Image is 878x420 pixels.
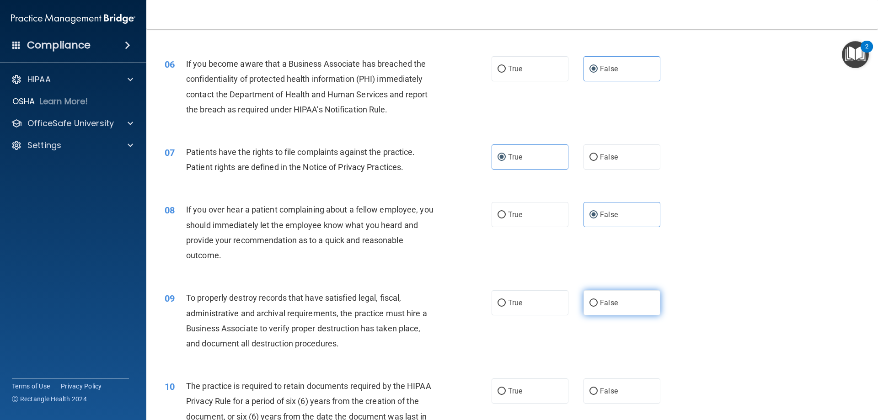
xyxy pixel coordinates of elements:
span: 06 [165,59,175,70]
span: 10 [165,381,175,392]
p: Learn More! [40,96,88,107]
span: False [600,210,618,219]
span: True [508,64,522,73]
input: False [589,154,598,161]
iframe: Drift Widget Chat Controller [720,355,867,392]
p: OfficeSafe University [27,118,114,129]
span: To properly destroy records that have satisfied legal, fiscal, administrative and archival requir... [186,293,427,348]
a: Terms of Use [12,382,50,391]
span: 07 [165,147,175,158]
span: 09 [165,293,175,304]
input: False [589,300,598,307]
span: If you over hear a patient complaining about a fellow employee, you should immediately let the em... [186,205,434,260]
input: True [498,66,506,73]
span: True [508,387,522,395]
p: OSHA [12,96,35,107]
span: False [600,298,618,307]
span: False [600,153,618,161]
p: Settings [27,140,61,151]
span: Ⓒ Rectangle Health 2024 [12,394,87,404]
input: True [498,300,506,307]
span: Patients have the rights to file complaints against the practice. Patient rights are defined in t... [186,147,415,172]
span: True [508,298,522,307]
a: HIPAA [11,74,133,85]
button: Open Resource Center, 2 new notifications [842,41,869,68]
h4: Compliance [27,39,91,52]
span: False [600,64,618,73]
img: PMB logo [11,10,135,28]
div: 2 [865,47,868,58]
input: True [498,212,506,218]
a: Privacy Policy [61,382,102,391]
p: HIPAA [27,74,51,85]
a: OfficeSafe University [11,118,133,129]
input: False [589,388,598,395]
span: True [508,210,522,219]
a: Settings [11,140,133,151]
input: False [589,212,598,218]
input: True [498,388,506,395]
span: If you become aware that a Business Associate has breached the confidentiality of protected healt... [186,59,428,114]
span: True [508,153,522,161]
input: False [589,66,598,73]
span: 08 [165,205,175,216]
input: True [498,154,506,161]
span: False [600,387,618,395]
